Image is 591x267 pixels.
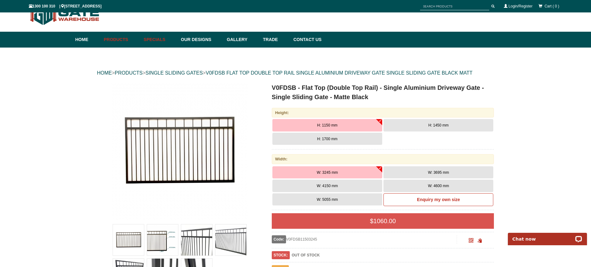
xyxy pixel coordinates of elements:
[317,170,338,175] span: W: 3245 mm
[75,32,101,48] a: Home
[272,108,494,117] div: Height:
[428,184,449,188] span: W: 4600 mm
[272,119,382,131] button: H: 1150 mm
[113,224,144,255] img: V0FDSB - Flat Top (Double Top Rail) - Single Aluminium Driveway Gate - Single Sliding Gate - Matt...
[383,119,493,131] button: H: 1450 mm
[272,133,382,145] button: H: 1700 mm
[272,193,382,206] button: W: 5055 mm
[469,239,473,243] a: Click to enlarge and scan to share.
[272,251,290,259] span: STOCK:
[272,180,382,192] button: W: 4150 mm
[544,4,559,8] span: Cart ( 0 )
[111,83,248,220] img: V0FDSB - Flat Top (Double Top Rail) - Single Aluminium Driveway Gate - Single Sliding Gate - Matt...
[115,70,143,76] a: PRODUCTS
[98,83,262,220] a: V0FDSB - Flat Top (Double Top Rail) - Single Aluminium Driveway Gate - Single Sliding Gate - Matt...
[477,238,482,243] span: Click to copy the URL
[141,32,178,48] a: Specials
[146,70,203,76] a: SINGLE SLIDING GATES
[181,224,212,255] img: V0FDSB - Flat Top (Double Top Rail) - Single Aluminium Driveway Gate - Single Sliding Gate - Matt...
[272,235,457,243] div: V0FDSB11503245
[178,32,224,48] a: Our Designs
[508,4,532,8] a: Login/Register
[428,123,449,127] span: H: 1450 mm
[272,83,494,102] h1: V0FDSB - Flat Top (Double Top Rail) - Single Aluminium Driveway Gate - Single Sliding Gate - Matt...
[29,4,102,8] span: 1300 100 310 | [STREET_ADDRESS]
[292,253,320,257] b: OUT OF STOCK
[215,224,246,255] img: V0FDSB - Flat Top (Double Top Rail) - Single Aluminium Driveway Gate - Single Sliding Gate - Matt...
[317,184,338,188] span: W: 4150 mm
[101,32,141,48] a: Products
[383,180,493,192] button: W: 4600 mm
[428,170,449,175] span: W: 3695 mm
[317,137,337,141] span: H: 1700 mm
[374,218,396,224] span: 1060.00
[420,2,489,10] input: SEARCH PRODUCTS
[272,235,286,243] span: Code:
[383,193,493,206] a: Enquiry my own size
[290,32,322,48] a: Contact Us
[272,166,382,179] button: W: 3245 mm
[224,32,260,48] a: Gallery
[504,226,591,245] iframe: LiveChat chat widget
[260,32,290,48] a: Trade
[147,224,178,255] img: V0FDSB - Flat Top (Double Top Rail) - Single Aluminium Driveway Gate - Single Sliding Gate - Matt...
[417,197,460,202] b: Enquiry my own size
[383,166,493,179] button: W: 3695 mm
[97,63,494,83] div: > > >
[206,70,472,76] a: V0FDSB FLAT TOP DOUBLE TOP RAIL SINGLE ALUMINIUM DRIVEWAY GATE SINGLE SLIDING GATE BLACK MATT
[97,70,112,76] a: HOME
[272,213,494,229] div: $
[272,154,494,164] div: Width:
[317,197,338,202] span: W: 5055 mm
[317,123,337,127] span: H: 1150 mm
